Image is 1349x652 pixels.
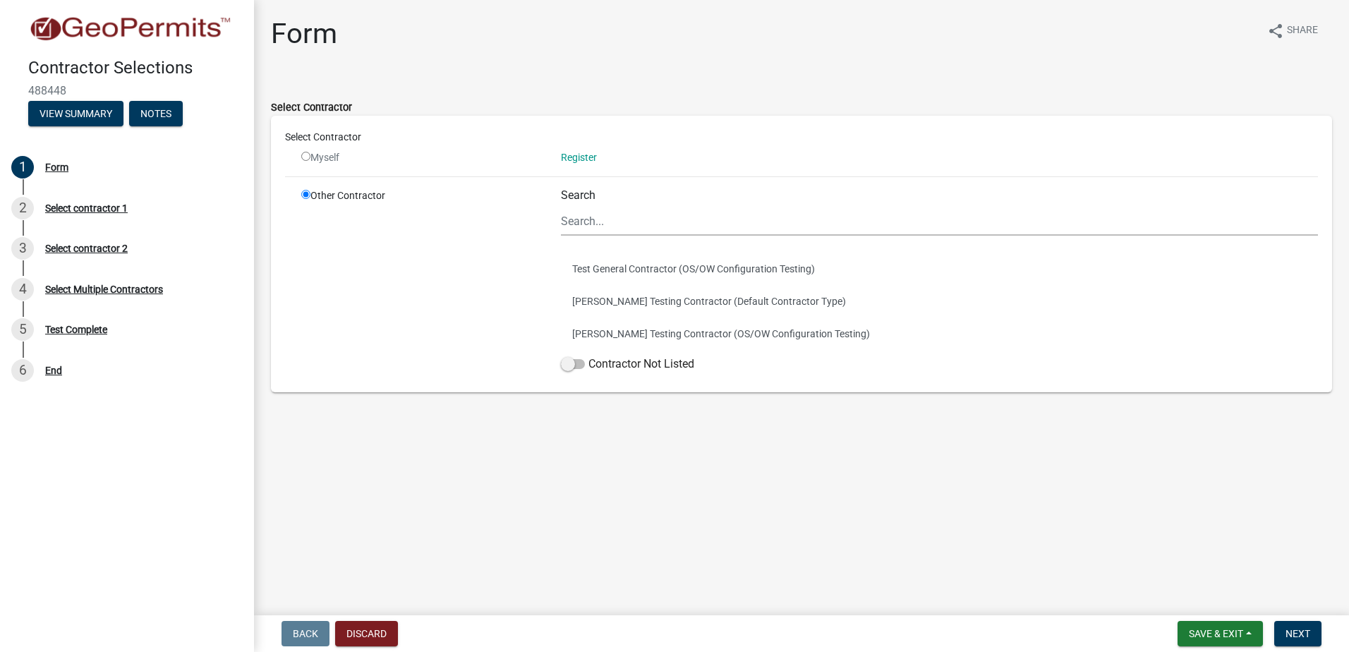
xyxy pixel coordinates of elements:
[28,84,226,97] span: 488448
[1287,23,1318,40] span: Share
[561,152,597,163] wm-modal-confirm: Register Contractor
[45,243,128,253] div: Select contractor 2
[129,101,183,126] button: Notes
[271,103,352,113] label: Select Contractor
[28,15,231,43] img: Schneider Testing
[1189,628,1243,639] span: Save & Exit
[293,628,318,639] span: Back
[28,58,243,78] h4: Contractor Selections
[561,318,1318,350] button: [PERSON_NAME] Testing Contractor (OS/OW Configuration Testing)
[28,109,123,120] wm-modal-confirm: Summary
[561,285,1318,318] button: [PERSON_NAME] Testing Contractor (Default Contractor Type)
[1178,621,1263,646] button: Save & Exit
[1256,17,1329,44] button: shareShare
[282,621,329,646] button: Back
[335,621,398,646] button: Discard
[45,325,107,334] div: Test Complete
[1274,621,1321,646] button: Next
[1286,628,1310,639] span: Next
[561,152,597,163] a: Register
[561,356,694,373] label: Contractor Not Listed
[1267,23,1284,40] i: share
[561,253,1318,285] button: Test General Contractor (OS/OW Configuration Testing)
[561,207,1318,236] input: Search...
[45,284,163,294] div: Select Multiple Contractors
[11,197,34,219] div: 2
[561,190,595,201] label: Search
[11,318,34,341] div: 5
[11,237,34,260] div: 3
[301,150,540,165] div: Myself
[274,130,1329,145] div: Select Contractor
[11,278,34,301] div: 4
[129,109,183,120] wm-modal-confirm: Notes
[45,366,62,375] div: End
[11,359,34,382] div: 6
[28,101,123,126] button: View Summary
[291,188,550,378] div: Other Contractor
[11,156,34,179] div: 1
[271,17,337,51] h1: Form
[45,162,68,172] div: Form
[45,203,128,213] div: Select contractor 1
